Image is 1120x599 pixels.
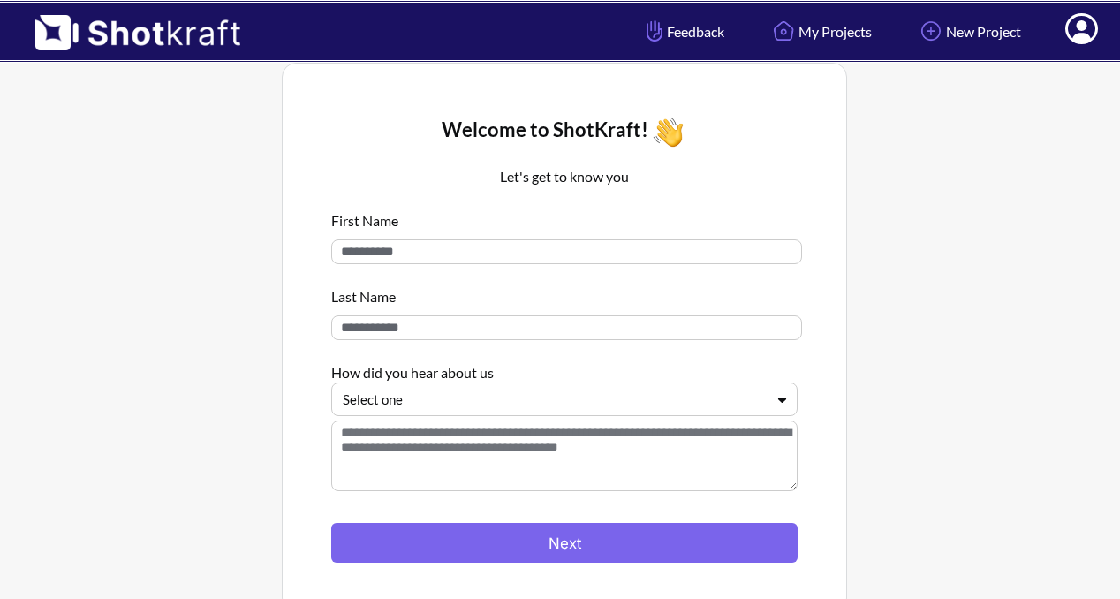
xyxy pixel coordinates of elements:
a: New Project [903,8,1034,55]
p: Let's get to know you [331,166,798,187]
div: How did you hear about us [331,353,798,383]
img: Hand Icon [642,16,667,46]
div: Welcome to ShotKraft! [331,112,798,152]
button: Next [331,523,798,563]
img: Wave Icon [648,112,688,152]
img: Add Icon [916,16,946,46]
div: First Name [331,201,798,231]
img: Home Icon [768,16,798,46]
span: Feedback [642,21,724,42]
div: Last Name [331,277,798,307]
a: My Projects [755,8,885,55]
